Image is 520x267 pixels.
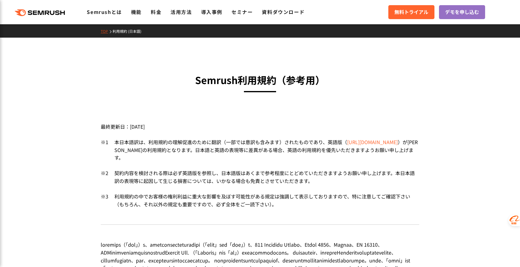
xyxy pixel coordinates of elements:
a: 機能 [131,8,142,15]
a: 利用規約 (日本語) [113,29,146,34]
a: 導入事例 [201,8,222,15]
a: Semrushとは [87,8,122,15]
div: 契約内容を検討される際は必ず英語版を参照し、日本語版はあくまで参考程度にとどめていただきますようお願い申し上げます。本日本語訳の表現等に起因して生じる損害については、いかなる場合も免責とさせてい... [108,169,419,193]
a: セミナー [231,8,253,15]
span: デモを申し込む [445,8,479,16]
a: TOP [101,29,113,34]
span: （ ） [342,138,403,146]
h3: Semrush利用規約 （参考用） [101,72,419,88]
span: 本日本語訳は、利用規約の理解促進のために翻訳（一部では意訳も含みます）されたものであり、英語版 [114,138,342,146]
div: ※2 [101,169,108,193]
div: ※3 [101,193,108,208]
span: 無料トライアル [394,8,428,16]
a: 資料ダウンロード [262,8,305,15]
div: 利用規約の中でお客様の権利利益に重大な影響を及ぼす可能性がある規定は強調して表示しておりますので、特に注意してご確認下さい（もちろん、それ以外の規定も重要ですので、必ず全体をご一読下さい）。 [108,193,419,208]
a: 無料トライアル [388,5,434,19]
span: が[PERSON_NAME]の利用規約となります。日本語と英語の表現等に差異がある場合、英語の利用規約を優先いただきますようお願い申し上げます。 [114,138,418,161]
a: デモを申し込む [439,5,485,19]
div: 最終更新日：[DATE] [101,112,419,138]
a: 料金 [151,8,161,15]
a: [URL][DOMAIN_NAME] [347,138,398,146]
div: ※1 [101,138,108,169]
a: 活用方法 [171,8,192,15]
